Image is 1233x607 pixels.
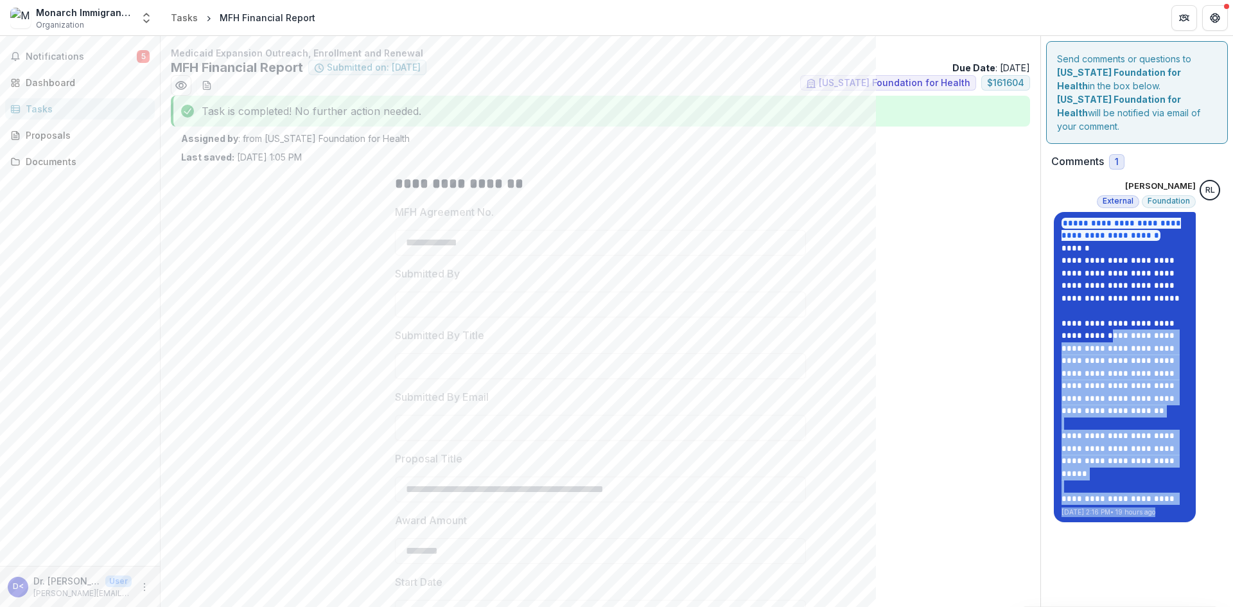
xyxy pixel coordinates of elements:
button: Notifications5 [5,46,155,67]
div: MFH Financial Report [220,11,315,24]
p: [PERSON_NAME] [1125,180,1196,193]
span: 1 [1115,157,1119,168]
p: Medicaid Expansion Outreach, Enrollment and Renewal [171,46,1030,60]
span: Organization [36,19,84,31]
strong: [US_STATE] Foundation for Health [1057,94,1181,118]
button: Get Help [1202,5,1228,31]
p: Start Date [395,574,442,590]
p: Proposal Title [395,451,462,466]
div: Proposals [26,128,144,142]
p: [DATE] 2:16 PM • 19 hours ago [1062,507,1188,517]
div: Rebekah Lerch [1205,186,1215,195]
p: Dr. [PERSON_NAME] <[PERSON_NAME][EMAIL_ADDRESS][PERSON_NAME][DOMAIN_NAME]> [33,574,100,588]
p: User [105,576,132,587]
span: Submitted on: [DATE] [327,62,421,73]
button: Open entity switcher [137,5,155,31]
a: Tasks [166,8,203,27]
div: Task is completed! No further action needed. [171,96,1030,127]
span: 5 [137,50,150,63]
p: Award Amount [395,513,467,528]
p: : [DATE] [952,61,1030,75]
button: Preview f6acbef7-1de7-4b64-b64d-3fba655b5734.pdf [171,75,191,96]
span: $ 161604 [987,78,1024,89]
a: Dashboard [5,72,155,93]
span: [US_STATE] Foundation for Health [819,78,970,89]
a: Documents [5,151,155,172]
div: Tasks [171,11,198,24]
strong: Last saved: [181,152,234,163]
p: Submitted By Email [395,389,489,405]
button: Partners [1171,5,1197,31]
div: Send comments or questions to in the box below. will be notified via email of your comment. [1046,41,1228,144]
h2: Comments [1051,155,1104,168]
span: Foundation [1148,197,1190,206]
p: Submitted By Title [395,328,484,343]
p: [PERSON_NAME][EMAIL_ADDRESS][PERSON_NAME][DOMAIN_NAME] [33,588,132,599]
p: [DATE] 1:05 PM [181,150,302,164]
nav: breadcrumb [166,8,320,27]
p: : from [US_STATE] Foundation for Health [181,132,1020,145]
span: External [1103,197,1133,206]
strong: [US_STATE] Foundation for Health [1057,67,1181,91]
div: Dashboard [26,76,144,89]
h2: MFH Financial Report [171,60,303,75]
div: Tasks [26,102,144,116]
div: Dr. Jason Baker <jason.baker@bilingualstl.org> [13,583,24,591]
button: More [137,579,152,595]
button: download-word-button [197,75,217,96]
div: Monarch Immigrant Services [36,6,132,19]
span: Notifications [26,51,137,62]
a: Proposals [5,125,155,146]
p: Submitted By [395,266,460,281]
p: MFH Agreement No. [395,204,494,220]
img: Monarch Immigrant Services [10,8,31,28]
div: Documents [26,155,144,168]
strong: Due Date [952,62,995,73]
strong: Assigned by [181,133,238,144]
a: Tasks [5,98,155,119]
